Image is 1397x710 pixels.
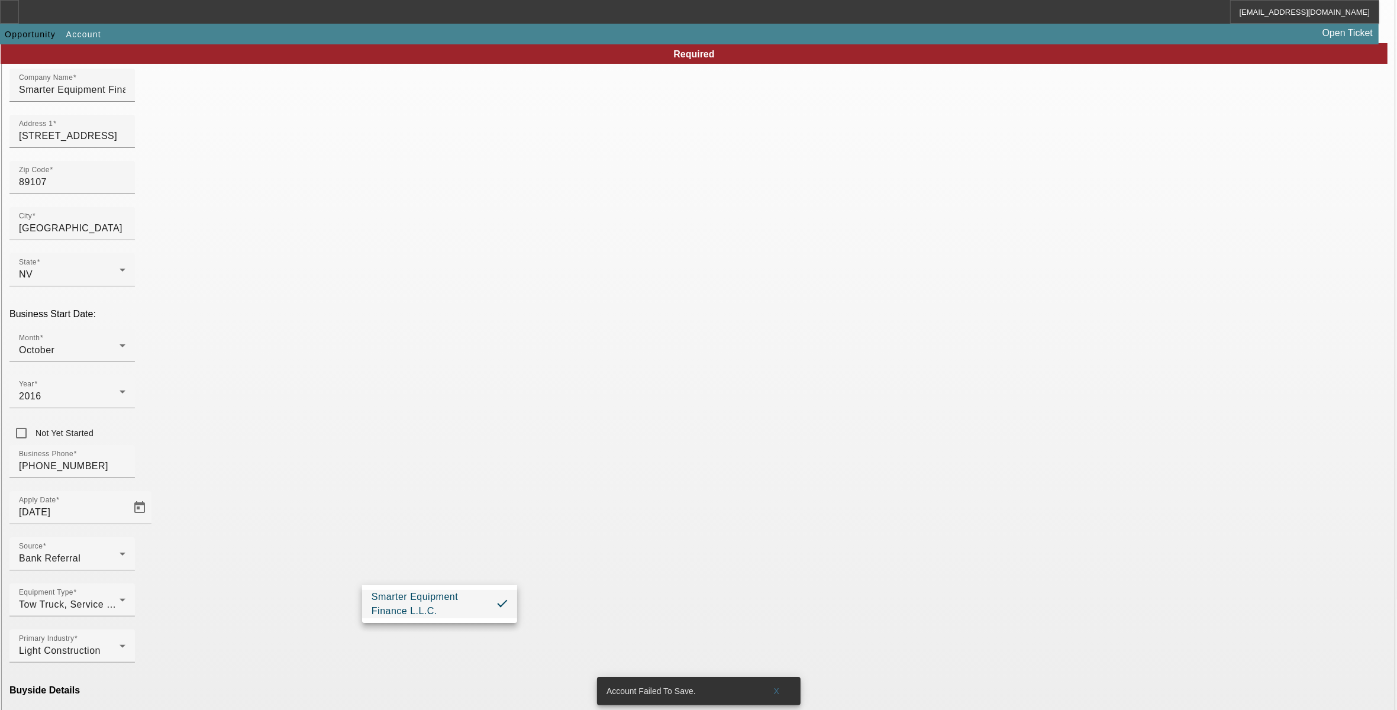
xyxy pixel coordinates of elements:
span: October [19,345,54,355]
b: Buyside Details [9,685,80,695]
mat-label: Company Name [19,74,73,82]
mat-label: City [19,212,32,220]
span: Light Construction [19,646,101,656]
mat-label: Month [19,334,40,342]
span: X [773,686,780,696]
mat-label: Primary Industry [19,635,74,643]
span: Opportunity [5,30,56,39]
mat-label: Business Phone [19,450,73,458]
span: Smarter Equipment Finance L.L.C. [372,592,458,616]
mat-label: Zip Code [19,166,50,174]
p: Business Start Date: [9,309,1388,319]
span: 2016 [19,391,41,401]
a: Open Ticket [1318,23,1377,43]
span: NV [19,269,33,279]
div: Account Failed To Save. [597,677,758,705]
button: Open calendar [128,496,151,519]
span: Account [66,30,101,39]
mat-label: Equipment Type [19,589,73,596]
span: Tow Truck, Service Truck, Utility Van, Tractor, Skid Steer, Wheel Loader [19,599,340,609]
mat-label: State [19,259,37,266]
button: X [758,680,796,702]
mat-label: Year [19,380,34,388]
mat-label: Address 1 [19,120,53,128]
mat-label: Source [19,543,43,550]
span: Bank Referral [19,553,80,563]
button: Account [63,24,104,45]
label: Not Yet Started [33,427,93,439]
span: Required [673,49,714,59]
mat-label: Apply Date [19,496,56,504]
